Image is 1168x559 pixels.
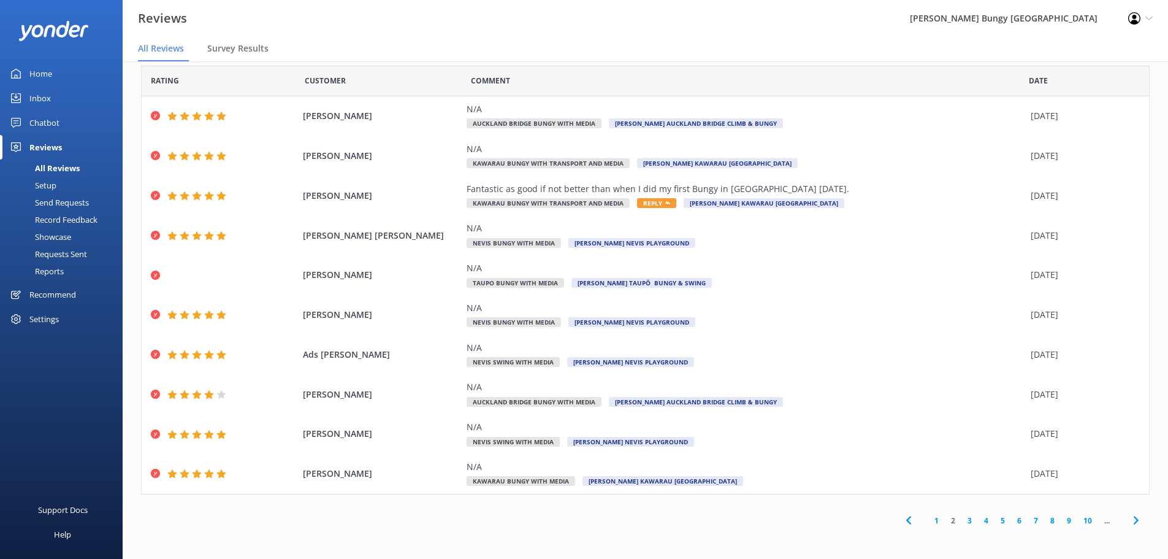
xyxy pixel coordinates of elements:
span: [PERSON_NAME] [303,189,461,202]
div: N/A [467,460,1025,474]
span: [PERSON_NAME] Kawarau [GEOGRAPHIC_DATA] [684,198,844,208]
a: Showcase [7,228,123,245]
a: 2 [945,515,961,526]
div: Settings [29,307,59,331]
span: Question [471,75,510,87]
div: [DATE] [1031,149,1134,163]
div: Requests Sent [7,245,87,263]
div: Reports [7,263,64,280]
a: Reports [7,263,123,280]
img: yonder-white-logo.png [18,21,89,41]
span: Nevis Bungy with Media [467,317,561,327]
span: Auckland Bridge Bungy with Media [467,397,601,407]
div: Setup [7,177,56,194]
a: 4 [978,515,994,526]
a: 7 [1028,515,1044,526]
div: N/A [467,341,1025,355]
div: [DATE] [1031,308,1134,322]
span: Reply [637,198,676,208]
div: Reviews [29,135,62,160]
div: N/A [467,420,1025,434]
div: All Reviews [7,160,80,177]
div: N/A [467,261,1025,275]
a: Record Feedback [7,211,123,228]
span: [PERSON_NAME] Nevis Playground [567,357,694,367]
span: Kawarau Bungy with Transport and Media [467,158,630,168]
a: 8 [1044,515,1061,526]
div: Send Requests [7,194,89,211]
a: All Reviews [7,160,123,177]
a: 5 [994,515,1011,526]
div: N/A [467,142,1025,156]
div: [DATE] [1031,348,1134,361]
span: Nevis Swing with Media [467,437,560,447]
h3: Reviews [138,9,187,28]
span: ... [1098,515,1116,526]
span: [PERSON_NAME] [PERSON_NAME] [303,229,461,242]
div: [DATE] [1031,427,1134,441]
div: Record Feedback [7,211,97,228]
span: Kawarau Bungy with Transport and Media [467,198,630,208]
span: [PERSON_NAME] [303,467,461,480]
span: Date [1029,75,1048,87]
span: [PERSON_NAME] Nevis Playground [568,317,695,327]
a: Requests Sent [7,245,123,263]
span: [PERSON_NAME] Auckland Bridge Climb & Bungy [609,397,783,407]
span: [PERSON_NAME] [303,388,461,401]
div: Support Docs [38,498,88,522]
a: 6 [1011,515,1028,526]
span: [PERSON_NAME] Taupō Bungy & Swing [571,278,712,288]
div: Chatbot [29,110,59,135]
a: 3 [961,515,978,526]
div: Showcase [7,228,71,245]
span: Nevis Swing with Media [467,357,560,367]
span: Survey Results [207,42,269,55]
span: All Reviews [138,42,184,55]
span: Ads [PERSON_NAME] [303,348,461,361]
div: [DATE] [1031,388,1134,401]
div: N/A [467,301,1025,315]
span: Nevis Bungy with Media [467,238,561,248]
span: Date [305,75,346,87]
div: Help [54,522,71,547]
div: N/A [467,380,1025,394]
div: N/A [467,102,1025,116]
span: Kawarau Bungy with Media [467,476,575,486]
span: [PERSON_NAME] [303,268,461,282]
div: [DATE] [1031,109,1134,123]
span: [PERSON_NAME] Kawarau [GEOGRAPHIC_DATA] [637,158,798,168]
span: Auckland Bridge Bungy with Media [467,118,601,128]
span: [PERSON_NAME] [303,149,461,163]
span: [PERSON_NAME] [303,308,461,322]
a: Send Requests [7,194,123,211]
span: [PERSON_NAME] Kawarau [GEOGRAPHIC_DATA] [582,476,743,486]
a: 9 [1061,515,1077,526]
div: [DATE] [1031,467,1134,480]
div: Recommend [29,282,76,307]
span: [PERSON_NAME] Nevis Playground [568,238,695,248]
div: Fantastic as good if not better than when I did my first Bungy in [GEOGRAPHIC_DATA] [DATE]. [467,182,1025,196]
span: Date [151,75,179,87]
div: [DATE] [1031,189,1134,202]
div: Inbox [29,86,51,110]
span: [PERSON_NAME] Nevis Playground [567,437,694,447]
div: Home [29,61,52,86]
a: 1 [928,515,945,526]
span: Taupo Bungy with Media [467,278,564,288]
span: [PERSON_NAME] [303,109,461,123]
a: Setup [7,177,123,194]
div: [DATE] [1031,268,1134,282]
span: [PERSON_NAME] Auckland Bridge Climb & Bungy [609,118,783,128]
a: 10 [1077,515,1098,526]
div: N/A [467,222,1025,235]
span: [PERSON_NAME] [303,427,461,441]
div: [DATE] [1031,229,1134,242]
